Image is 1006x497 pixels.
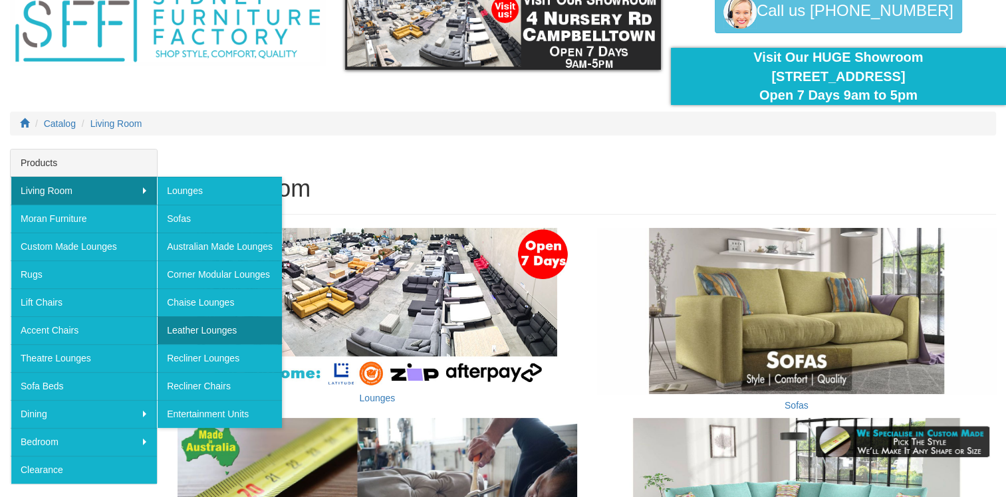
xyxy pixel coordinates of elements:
[11,344,157,372] a: Theatre Lounges
[157,400,282,428] a: Entertainment Units
[11,316,157,344] a: Accent Chairs
[44,118,76,129] a: Catalog
[11,428,157,456] a: Bedroom
[11,205,157,233] a: Moran Furniture
[11,177,157,205] a: Living Room
[11,400,157,428] a: Dining
[597,228,996,394] img: Sofas
[11,149,157,177] div: Products
[157,372,282,400] a: Recliner Chairs
[157,233,282,260] a: Australian Made Lounges
[178,175,996,202] h1: Living Room
[157,260,282,288] a: Corner Modular Lounges
[178,228,576,387] img: Lounges
[785,400,809,411] a: Sofas
[11,456,157,484] a: Clearance
[157,316,282,344] a: Leather Lounges
[157,177,282,205] a: Lounges
[11,233,157,260] a: Custom Made Lounges
[157,288,282,316] a: Chaise Lounges
[157,344,282,372] a: Recliner Lounges
[157,205,282,233] a: Sofas
[90,118,142,129] a: Living Room
[681,48,996,105] div: Visit Our HUGE Showroom [STREET_ADDRESS] Open 7 Days 9am to 5pm
[11,288,157,316] a: Lift Chairs
[11,260,157,288] a: Rugs
[360,393,396,403] a: Lounges
[11,372,157,400] a: Sofa Beds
